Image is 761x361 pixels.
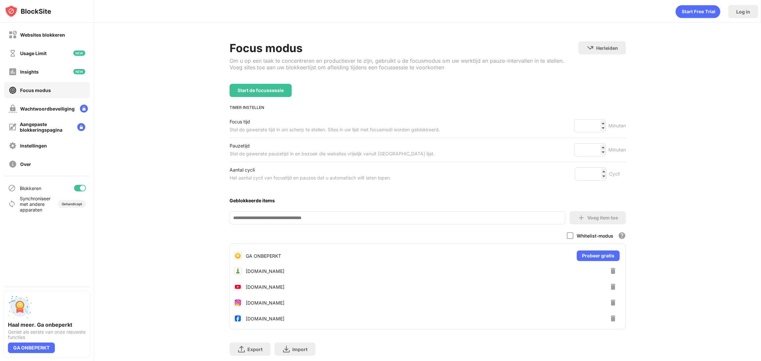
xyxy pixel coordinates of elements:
[20,87,51,93] div: Focus modus
[292,346,308,352] div: Import
[246,268,284,274] div: [DOMAIN_NAME]
[8,200,16,208] img: sync-icon.svg
[675,5,720,18] div: animation
[234,299,242,307] img: favicons
[8,343,55,353] div: GA ONBEPERKT
[577,250,620,261] div: Probeer gratis
[230,41,578,55] div: Focus modus
[80,105,88,113] img: lock-menu.svg
[577,233,613,239] div: Whitelist-modus
[9,142,17,150] img: settings-off.svg
[230,57,578,71] div: Om u op een taak te concentreren en productiever te zijn, gebruikt u de focusmodus om uw werktijd...
[20,161,31,167] div: Over
[20,196,54,213] div: Synchroniseer met andere apparaten
[9,31,17,39] img: block-off.svg
[246,300,284,306] div: [DOMAIN_NAME]
[62,202,82,206] div: Gehandicapt
[9,86,17,94] img: focus-on.svg
[9,123,17,131] img: customize-block-page-off.svg
[9,105,17,113] img: password-protection-off.svg
[73,69,85,74] img: new-icon.svg
[20,32,65,38] div: Websites blokkeren
[234,252,242,260] img: premium-upgrade.png
[609,170,626,178] div: Cycli
[8,321,86,328] div: Haal meer. Ga onbeperkt
[230,198,626,203] div: Geblokkeerde items
[73,50,85,56] img: new-icon.svg
[246,284,284,290] div: [DOMAIN_NAME]
[20,50,47,56] div: Usage Limit
[234,267,242,275] img: favicons
[237,88,284,93] div: Start de focussessie
[234,283,242,291] img: favicons
[609,283,617,291] img: delete-button.svg
[608,146,626,154] div: Minuten
[20,69,39,75] div: Insights
[230,126,440,134] div: Stel de gewenste tijd in om scherp te stellen. Sites in uw lijst met focusmodi worden geblokkeerd.
[20,143,47,148] div: Instellingen
[608,122,626,130] div: Minuten
[609,314,617,322] img: delete-button.svg
[246,253,281,259] div: GA ONBEPERKT
[9,49,17,57] img: time-usage-off.svg
[234,314,242,322] img: favicons
[8,184,16,192] img: blocking-icon.svg
[230,142,435,150] div: Pauzetijd
[5,5,51,18] img: logo-blocksite.svg
[230,174,391,182] div: Het aantal cycli van focustijd en pauzes dat u automatisch wilt laten lopen.
[609,299,617,307] img: delete-button.svg
[230,166,391,174] div: Aantal cycli
[8,295,32,319] img: push-unlimited.svg
[20,121,72,133] div: Aangepaste blokkeringspagina
[230,150,435,158] div: Stel de gewenste pauzetijd in en bezoek die websites vrijelijk vanuit [GEOGRAPHIC_DATA] lijst.
[246,316,284,321] div: [DOMAIN_NAME]
[736,9,750,15] div: Log in
[9,68,17,76] img: insights-off.svg
[247,346,263,352] div: Export
[20,185,41,191] div: Blokkeren
[9,160,17,168] img: about-off.svg
[230,105,626,110] div: TIMER INSTELLEN
[230,118,440,126] div: Focus tijd
[20,106,75,112] div: Wachtwoordbeveiliging
[8,329,86,340] div: Geniet als eerste van onze nieuwste functies
[587,215,618,220] div: Voeg item toe
[77,123,85,131] img: lock-menu.svg
[596,45,618,51] div: Herleiden
[609,267,617,275] img: delete-button.svg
